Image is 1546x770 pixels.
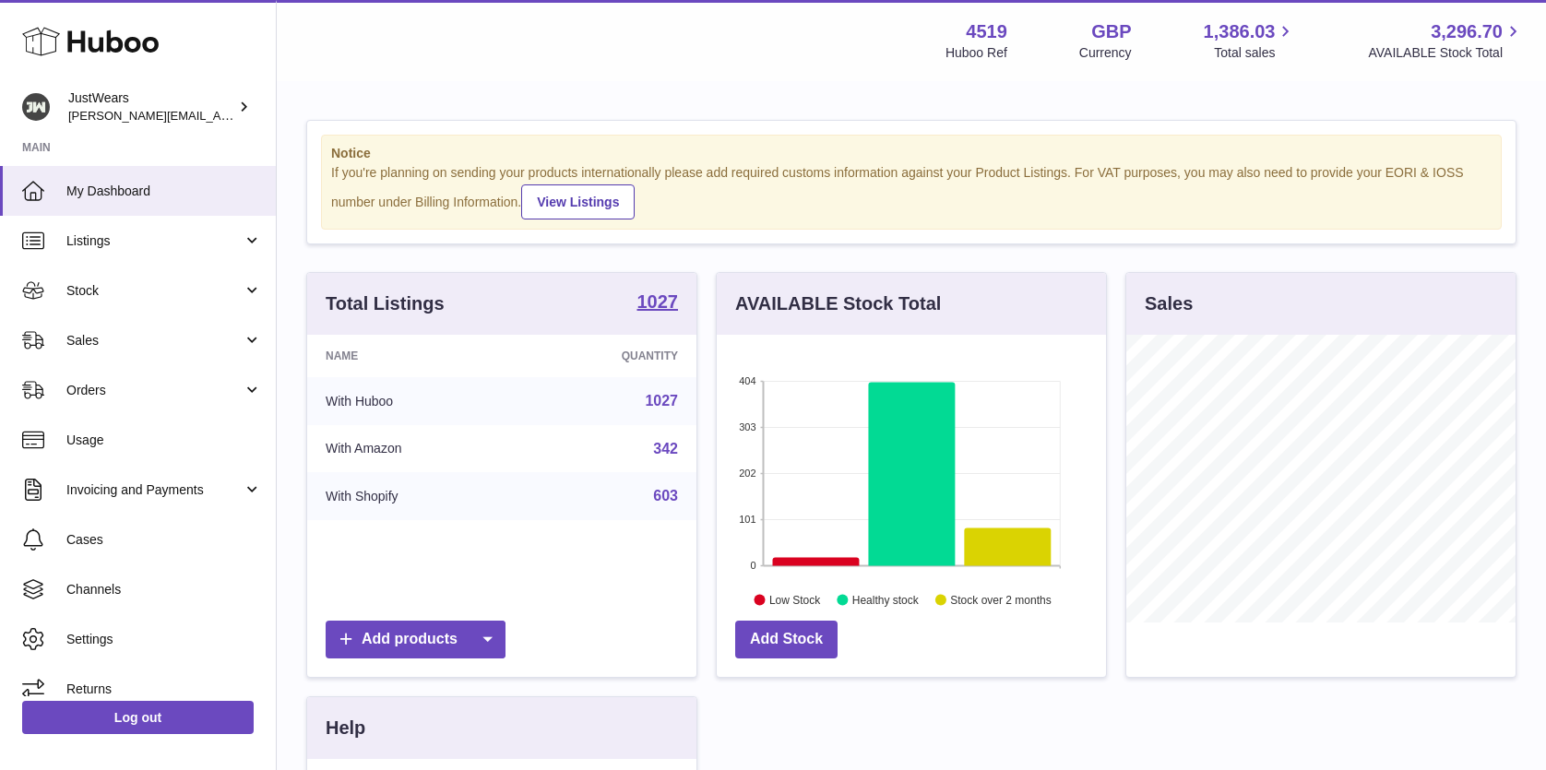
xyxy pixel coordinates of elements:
a: Add products [326,621,505,658]
td: With Shopify [307,472,520,520]
a: 3,296.70 AVAILABLE Stock Total [1368,19,1524,62]
span: Cases [66,531,262,549]
text: Healthy stock [852,593,920,606]
h3: Sales [1145,291,1193,316]
a: 1027 [637,292,679,314]
span: Usage [66,432,262,449]
text: Stock over 2 months [950,593,1051,606]
span: [PERSON_NAME][EMAIL_ADDRESS][DOMAIN_NAME] [68,108,370,123]
text: Low Stock [769,593,821,606]
a: 603 [653,488,678,503]
strong: 4519 [966,19,1007,44]
text: 0 [750,560,755,571]
span: Orders [66,382,243,399]
h3: AVAILABLE Stock Total [735,291,941,316]
a: 1,386.03 Total sales [1204,19,1297,62]
a: Add Stock [735,621,838,658]
th: Quantity [520,335,696,377]
th: Name [307,335,520,377]
strong: 1027 [637,292,679,311]
span: Channels [66,581,262,598]
text: 202 [739,468,755,479]
span: Stock [66,282,243,300]
strong: GBP [1091,19,1131,44]
span: Invoicing and Payments [66,481,243,499]
text: 303 [739,421,755,432]
div: JustWears [68,89,234,124]
td: With Huboo [307,377,520,425]
a: 1027 [645,393,678,409]
span: 1,386.03 [1204,19,1276,44]
h3: Total Listings [326,291,445,316]
div: If you're planning on sending your products internationally please add required customs informati... [331,164,1492,219]
td: With Amazon [307,425,520,473]
strong: Notice [331,145,1492,162]
a: View Listings [521,184,635,219]
img: josh@just-wears.com [22,93,50,121]
span: Sales [66,332,243,349]
text: 404 [739,375,755,386]
span: Settings [66,631,262,648]
span: 3,296.70 [1431,19,1503,44]
div: Huboo Ref [945,44,1007,62]
span: Returns [66,681,262,698]
span: Total sales [1214,44,1296,62]
span: AVAILABLE Stock Total [1368,44,1524,62]
span: Listings [66,232,243,250]
h3: Help [326,716,365,740]
div: Currency [1079,44,1132,62]
a: Log out [22,701,254,734]
a: 342 [653,441,678,456]
span: My Dashboard [66,183,262,200]
text: 101 [739,514,755,525]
